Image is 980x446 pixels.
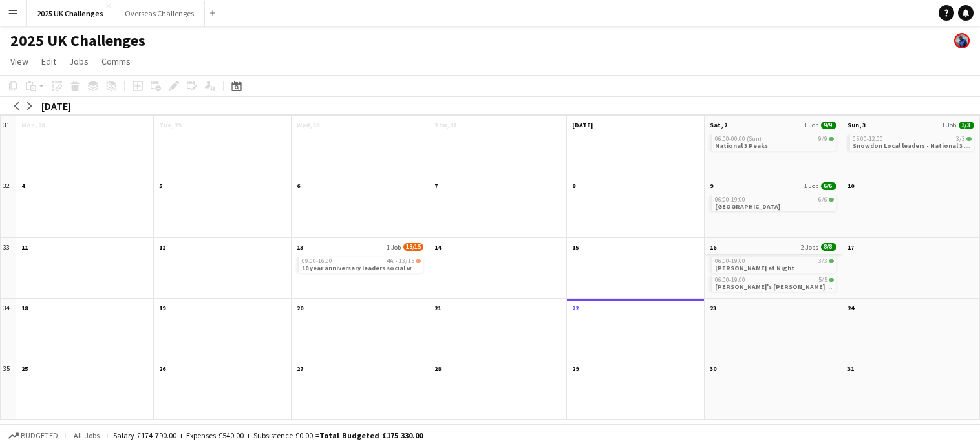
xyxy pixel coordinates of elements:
span: Tue, 29 [159,121,181,129]
div: Salary £174 790.00 + Expenses £540.00 + Subsistence £0.00 = [113,430,423,440]
span: 3/3 [956,136,965,142]
span: 9/9 [829,137,834,141]
span: 3/3 [966,137,972,141]
span: 06:00-19:00 [715,277,745,283]
span: 18 [21,304,28,312]
span: Mon, 28 [21,121,45,129]
span: 26 [159,365,165,373]
div: 35 [1,359,16,420]
span: 5 [159,182,162,190]
span: 15 [572,243,579,251]
span: 13/15 [403,243,423,251]
span: 3/3 [829,259,834,263]
button: Overseas Challenges [114,1,205,26]
span: 1 Job [804,182,818,190]
span: 27 [297,365,303,373]
span: 13/15 [416,259,421,263]
span: Sun, 3 [847,121,866,129]
div: 34 [1,299,16,359]
span: Budgeted [21,431,58,440]
span: 09:00-16:00 [302,258,332,264]
span: 8 [572,182,575,190]
span: 14 [434,243,441,251]
span: 29 [572,365,579,373]
span: 23 [710,304,716,312]
span: 06:00-19:00 [715,196,745,203]
span: 06:00-19:00 [715,258,745,264]
span: Sat, 2 [710,121,727,129]
span: 6/6 [829,198,834,202]
span: [DATE] [572,121,593,129]
button: Budgeted [6,429,60,443]
span: 21 [434,304,441,312]
span: 4 [21,182,25,190]
div: [DATE] [41,100,71,112]
span: Comms [101,56,131,67]
span: 6/6 [818,196,827,203]
span: 6 [297,182,300,190]
span: 19 [159,304,165,312]
span: 7 [434,182,438,190]
span: 11 [21,243,28,251]
a: Jobs [64,53,94,70]
span: 28 [434,365,441,373]
span: 9 [710,182,713,190]
span: 13/15 [399,258,414,264]
span: View [10,56,28,67]
span: 1 Job [387,243,401,251]
span: 1 Job [804,121,818,129]
span: Wed, 30 [297,121,319,129]
span: 05:00-12:00 [853,136,883,142]
div: 33 [1,238,16,299]
span: 9/9 [821,122,836,129]
span: 16 [710,243,716,251]
span: Thu, 31 [434,121,456,129]
span: Total Budgeted £175 330.00 [319,430,423,440]
a: View [5,53,34,70]
span: 2 Jobs [801,243,818,251]
div: • [302,258,421,264]
span: 9/9 [818,136,827,142]
div: 31 [1,116,16,176]
span: South Downs Way [715,202,780,211]
span: 22 [572,304,579,312]
span: 25 [21,365,28,373]
span: 3/3 [959,122,974,129]
span: 13 [297,243,303,251]
span: 24 [847,304,854,312]
span: Jobs [69,56,89,67]
h1: 2025 UK Challenges [10,31,145,50]
span: All jobs [71,430,102,440]
button: 2025 UK Challenges [27,1,114,26]
span: Edit [41,56,56,67]
span: 30 [710,365,716,373]
span: 10 [847,182,854,190]
span: 8/8 [821,243,836,251]
span: 3/3 [818,258,827,264]
span: 17 [847,243,854,251]
span: 5/5 [818,277,827,283]
span: Hadrian's Wall - Winn Group [715,282,846,291]
app-user-avatar: Andy Baker [954,33,970,48]
span: 6/6 [821,182,836,190]
span: 20 [297,304,303,312]
a: Comms [96,53,136,70]
span: 5/5 [829,278,834,282]
a: Edit [36,53,61,70]
span: 10 year anniversary leaders social walk - Lakes 8 Peaks [302,264,470,272]
span: 1 Job [942,121,956,129]
span: 4A [387,258,394,264]
span: 12 [159,243,165,251]
div: 32 [1,176,16,237]
span: National 3 Peaks [715,142,768,150]
span: Ben Nevis at Night [715,264,794,272]
span: 31 [847,365,854,373]
span: 06:00-00:00 (Sun) [715,136,762,142]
